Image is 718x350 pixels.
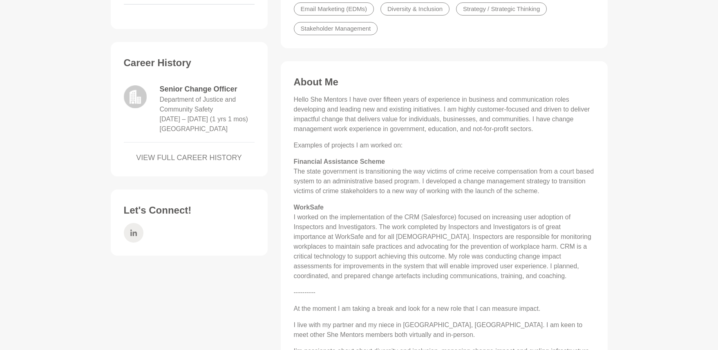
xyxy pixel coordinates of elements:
[294,304,595,314] p: At the moment I am taking a break and look for a new role that I can measure impact.
[160,95,255,114] dd: Department of Justice and Community Safety
[294,204,324,211] strong: WorkSafe
[124,223,143,243] a: LinkedIn
[294,157,595,196] p: The state government is transitioning the way victims of crime receive compensation from a court ...
[124,57,255,69] h3: Career History
[294,158,385,165] strong: Financial Assistance Scheme
[160,84,255,95] dd: Senior Change Officer
[160,114,248,124] dd: May 2023 – June 2024 (1 yrs 1 mos)
[124,204,255,216] h3: Let's Connect!
[294,203,595,281] p: I worked on the implementation of the CRM (Salesforce) focused on increasing user adoption of Ins...
[160,124,228,134] dd: [GEOGRAPHIC_DATA]
[124,152,255,163] a: VIEW FULL CAREER HISTORY
[294,95,595,134] p: Hello She Mentors I have over fifteen years of experience in business and communication roles dev...
[294,288,595,297] p: ----------
[160,116,248,123] time: [DATE] – [DATE] (1 yrs 1 mos)
[294,320,595,340] p: I live with my partner and my niece in [GEOGRAPHIC_DATA], [GEOGRAPHIC_DATA]. I am keen to meet ot...
[294,140,595,150] p: Examples of projects I am worked on:
[124,85,147,108] img: logo
[294,76,595,88] h3: About Me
